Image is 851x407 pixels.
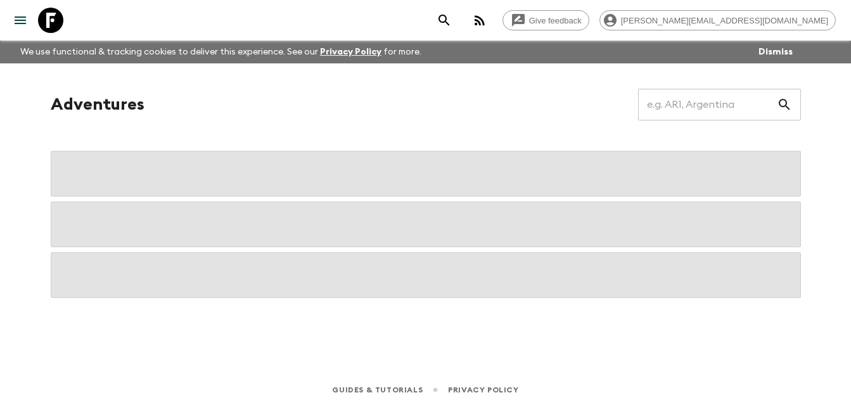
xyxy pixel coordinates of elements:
div: [PERSON_NAME][EMAIL_ADDRESS][DOMAIN_NAME] [599,10,836,30]
span: Give feedback [522,16,589,25]
a: Give feedback [502,10,589,30]
button: Dismiss [755,43,796,61]
a: Privacy Policy [320,48,381,56]
a: Privacy Policy [448,383,518,397]
span: [PERSON_NAME][EMAIL_ADDRESS][DOMAIN_NAME] [614,16,835,25]
input: e.g. AR1, Argentina [638,87,777,122]
a: Guides & Tutorials [332,383,423,397]
button: search adventures [432,8,457,33]
h1: Adventures [51,92,144,117]
button: menu [8,8,33,33]
p: We use functional & tracking cookies to deliver this experience. See our for more. [15,41,426,63]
